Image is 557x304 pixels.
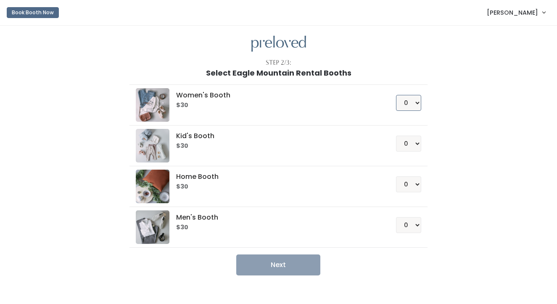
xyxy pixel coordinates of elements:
a: Book Booth Now [7,3,59,22]
button: Book Booth Now [7,7,59,18]
h6: $30 [176,183,376,190]
button: Next [236,254,320,275]
span: [PERSON_NAME] [487,8,538,17]
h6: $30 [176,143,376,149]
img: preloved logo [136,129,169,162]
a: [PERSON_NAME] [478,3,554,21]
img: preloved logo [136,170,169,203]
div: Step 2/3: [266,58,291,67]
h5: Women's Booth [176,92,376,99]
h5: Kid's Booth [176,132,376,140]
h6: $30 [176,102,376,109]
h5: Men's Booth [176,214,376,221]
h1: Select Eagle Mountain Rental Booths [206,69,351,77]
img: preloved logo [251,36,306,52]
img: preloved logo [136,88,169,122]
h6: $30 [176,224,376,231]
h5: Home Booth [176,173,376,181]
img: preloved logo [136,210,169,244]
